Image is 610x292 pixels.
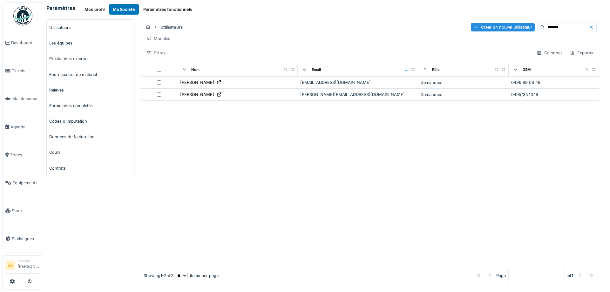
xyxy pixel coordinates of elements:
div: Demandeur [421,92,506,98]
button: Ma Société [109,4,139,15]
div: GSM [523,67,531,72]
a: Formulaires complétés [47,98,134,113]
a: Relevés [47,82,134,98]
a: Codes d'imputation [47,113,134,129]
div: [PERSON_NAME] [180,92,214,98]
div: Filtres [143,48,168,58]
div: Nom [191,67,200,72]
li: BA [5,261,15,270]
a: Données de facturation [47,129,134,145]
div: Modèles [143,34,173,43]
strong: Utilisateurs [158,24,185,30]
a: Zones [3,141,43,169]
li: [PERSON_NAME] [17,258,40,272]
h6: Paramètres [46,5,76,11]
div: items per page [176,273,219,279]
div: [PERSON_NAME][EMAIL_ADDRESS][DOMAIN_NAME] [300,92,416,98]
span: Agenda [10,124,40,130]
span: Zones [10,152,40,158]
img: Badge_color-CXgf-gQk.svg [13,6,32,25]
span: Dashboard [11,40,40,46]
span: Équipements [12,180,40,186]
a: Fournisseurs de matériel [47,67,134,82]
span: Stock [12,208,40,214]
a: Statistiques [3,225,43,253]
a: Stock [3,197,43,225]
a: Utilisateurs [47,20,134,35]
a: Maintenance [3,85,43,113]
span: Maintenance [12,96,40,102]
a: Tickets [3,57,43,85]
div: Page [496,273,506,279]
a: Dashboard [3,29,43,57]
div: Showing 1 - 2 of 2 [144,273,173,279]
div: Exporter [567,48,597,58]
a: BA Manager[PERSON_NAME] [5,258,40,274]
div: Demandeur [421,79,506,85]
a: Agenda [3,113,43,141]
div: 0495/354348 [511,92,596,98]
div: [EMAIL_ADDRESS][DOMAIN_NAME] [300,79,416,85]
div: Email [312,67,321,72]
strong: of 1 [567,273,573,279]
div: [PERSON_NAME] [180,79,214,85]
div: 0496 89 08 48 [511,79,596,85]
a: Prestataires externes [47,51,134,66]
div: Colonnes [534,48,566,58]
button: Paramètres fonctionnels [139,4,196,15]
button: Mon profil [80,4,109,15]
a: Contrats [47,160,134,176]
a: Les équipes [47,35,134,51]
a: Coûts [47,145,134,160]
a: Équipements [3,169,43,197]
div: Manager [17,258,40,263]
div: Créer un nouvel utilisateur [471,23,535,31]
span: Tickets [12,68,40,74]
div: Rôle [432,67,440,72]
span: Statistiques [12,236,40,242]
